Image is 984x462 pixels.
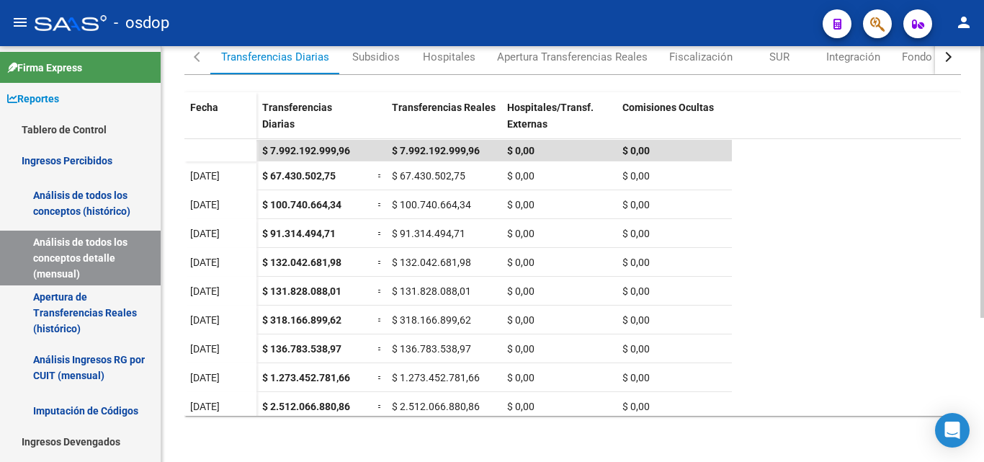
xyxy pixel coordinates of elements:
span: $ 0,00 [507,257,535,268]
span: $ 0,00 [622,257,650,268]
span: $ 91.314.494,71 [392,228,465,239]
span: [DATE] [190,372,220,383]
span: = [377,170,383,182]
span: $ 0,00 [507,285,535,297]
span: [DATE] [190,228,220,239]
span: = [377,228,383,239]
span: = [377,314,383,326]
span: $ 0,00 [622,199,650,210]
span: [DATE] [190,314,220,326]
div: Subsidios [352,49,400,65]
span: $ 132.042.681,98 [262,257,341,268]
div: SUR [769,49,790,65]
span: $ 67.430.502,75 [262,170,336,182]
span: = [377,343,383,355]
span: [DATE] [190,257,220,268]
datatable-header-cell: Transferencias Diarias [256,92,372,153]
div: Fiscalización [669,49,733,65]
span: $ 100.740.664,34 [262,199,341,210]
div: Hospitales [423,49,475,65]
span: $ 100.740.664,34 [392,199,471,210]
span: Reportes [7,91,59,107]
span: $ 0,00 [622,145,650,156]
span: $ 136.783.538,97 [262,343,341,355]
span: Comisiones Ocultas [622,102,714,113]
span: $ 2.512.066.880,86 [392,401,480,412]
span: $ 0,00 [507,170,535,182]
span: $ 0,00 [507,145,535,156]
span: $ 0,00 [622,314,650,326]
datatable-header-cell: Transferencias Reales [386,92,501,153]
span: [DATE] [190,199,220,210]
div: Integración [826,49,880,65]
span: = [377,401,383,412]
span: $ 0,00 [507,228,535,239]
span: $ 131.828.088,01 [262,285,341,297]
span: [DATE] [190,343,220,355]
span: [DATE] [190,170,220,182]
span: $ 0,00 [622,372,650,383]
div: Apertura Transferencias Reales [497,49,648,65]
span: = [377,199,383,210]
datatable-header-cell: Hospitales/Transf. Externas [501,92,617,153]
span: - osdop [114,7,169,39]
span: $ 1.273.452.781,66 [392,372,480,383]
datatable-header-cell: Comisiones Ocultas [617,92,732,153]
span: = [377,372,383,383]
span: $ 0,00 [622,170,650,182]
span: Fecha [190,102,218,113]
mat-icon: person [955,14,972,31]
span: $ 318.166.899,62 [392,314,471,326]
div: Transferencias Diarias [221,49,329,65]
span: $ 0,00 [507,343,535,355]
span: Transferencias Diarias [262,102,332,130]
span: $ 1.273.452.781,66 [262,372,350,383]
span: $ 0,00 [507,199,535,210]
span: $ 132.042.681,98 [392,257,471,268]
span: $ 7.992.192.999,96 [262,145,350,156]
span: $ 7.992.192.999,96 [392,145,480,156]
span: $ 131.828.088,01 [392,285,471,297]
span: $ 0,00 [622,343,650,355]
span: [DATE] [190,285,220,297]
mat-icon: menu [12,14,29,31]
span: $ 67.430.502,75 [392,170,465,182]
span: $ 0,00 [507,372,535,383]
span: $ 2.512.066.880,86 [262,401,350,412]
span: $ 0,00 [622,228,650,239]
span: $ 318.166.899,62 [262,314,341,326]
span: = [377,257,383,268]
span: = [377,285,383,297]
span: $ 0,00 [622,285,650,297]
span: Firma Express [7,60,82,76]
span: $ 0,00 [507,401,535,412]
span: $ 0,00 [622,401,650,412]
span: $ 91.314.494,71 [262,228,336,239]
span: Transferencias Reales [392,102,496,113]
span: $ 0,00 [507,314,535,326]
span: $ 136.783.538,97 [392,343,471,355]
datatable-header-cell: Fecha [184,92,256,153]
span: Hospitales/Transf. Externas [507,102,594,130]
div: Open Intercom Messenger [935,413,970,448]
span: [DATE] [190,401,220,412]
